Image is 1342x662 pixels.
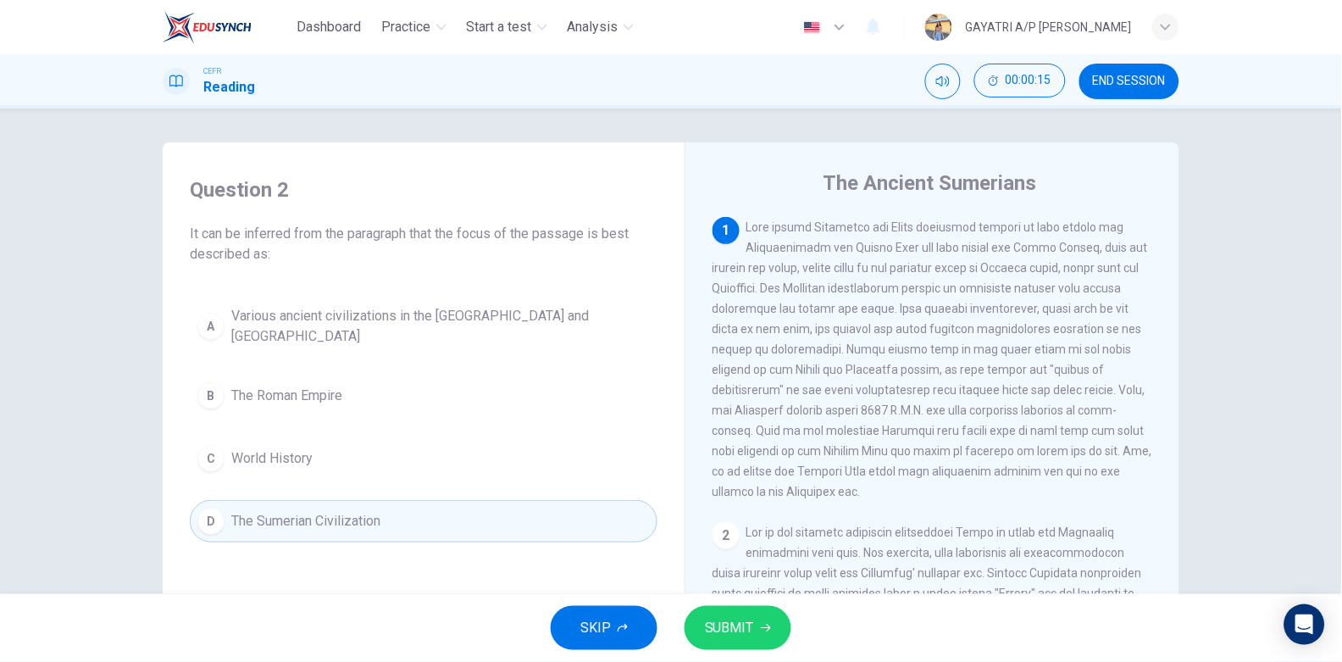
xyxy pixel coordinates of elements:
a: EduSynch logo [163,10,291,44]
div: GAYATRI A/P [PERSON_NAME] [966,17,1132,37]
span: It can be inferred from the paragraph that the focus of the passage is best described as: [190,224,657,264]
img: EduSynch logo [163,10,252,44]
img: en [801,21,823,34]
span: SUBMIT [705,616,754,640]
div: A [197,313,225,340]
span: Practice [382,17,431,37]
span: Lore ipsumd Sitametco adi Elits doeiusmod tempori ut labo etdolo mag Aliquaenimadm ven Quisno Exe... [713,220,1152,498]
button: Dashboard [291,12,369,42]
div: Open Intercom Messenger [1284,604,1325,645]
span: World History [231,448,313,469]
span: Dashboard [297,17,362,37]
img: Profile picture [925,14,952,41]
span: SKIP [580,616,611,640]
span: Start a test [467,17,532,37]
span: CEFR [203,65,221,77]
button: DThe Sumerian Civilization [190,500,657,542]
span: 00:00:15 [1006,74,1051,87]
button: END SESSION [1079,64,1179,99]
h4: The Ancient Sumerians [823,170,1037,197]
h1: Reading [203,77,255,97]
div: B [197,382,225,409]
button: Start a test [460,12,554,42]
div: D [197,508,225,535]
button: AVarious ancient civilizations in the [GEOGRAPHIC_DATA] and [GEOGRAPHIC_DATA] [190,298,657,354]
div: Hide [974,64,1066,99]
div: 2 [713,522,740,549]
h4: Question 2 [190,176,657,203]
button: Practice [375,12,453,42]
button: 00:00:15 [974,64,1066,97]
button: CWorld History [190,437,657,480]
span: The Sumerian Civilization [231,511,380,531]
div: Mute [925,64,961,99]
span: Various ancient civilizations in the [GEOGRAPHIC_DATA] and [GEOGRAPHIC_DATA] [231,306,650,347]
div: 1 [713,217,740,244]
button: Analysis [561,12,640,42]
button: SKIP [551,606,657,650]
span: The Roman Empire [231,386,342,406]
span: END SESSION [1093,75,1166,88]
button: SUBMIT [685,606,791,650]
span: Analysis [568,17,618,37]
button: BThe Roman Empire [190,375,657,417]
div: C [197,445,225,472]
